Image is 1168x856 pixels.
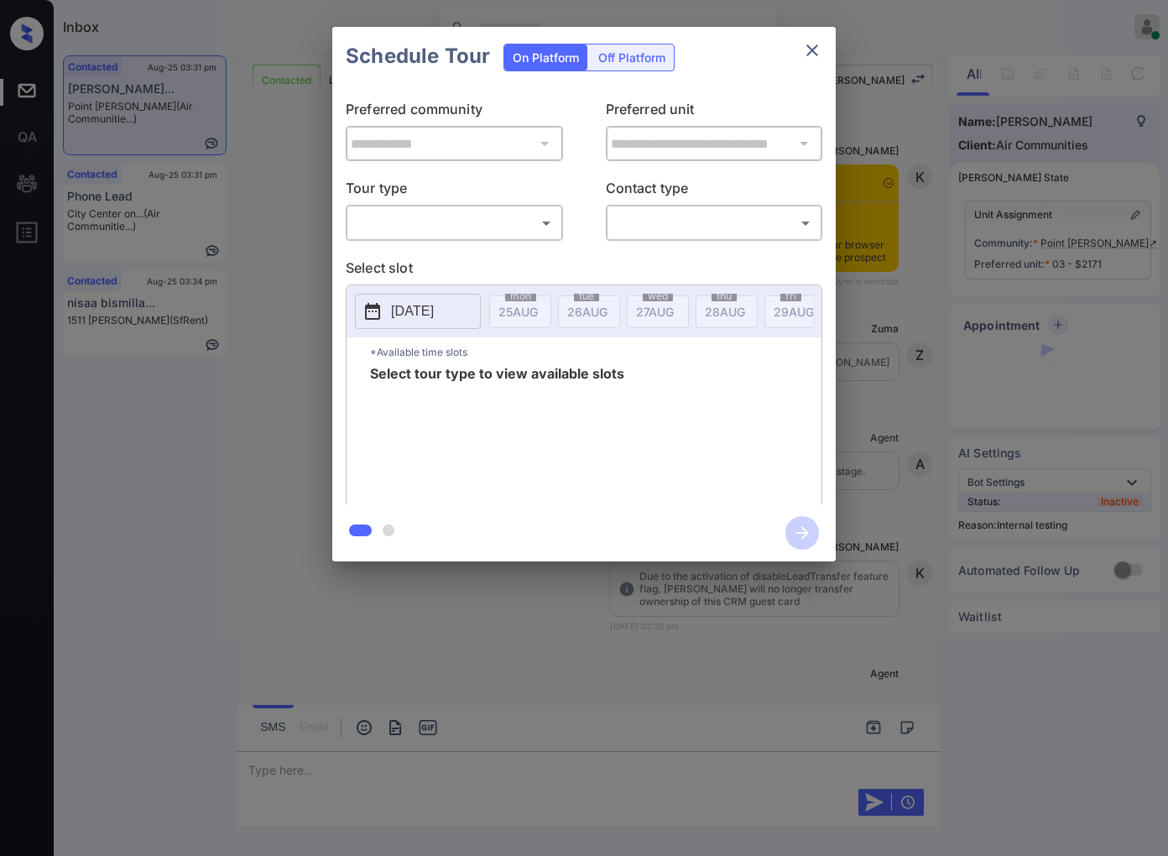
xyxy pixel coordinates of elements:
p: [DATE] [391,301,434,321]
div: On Platform [504,44,587,70]
div: Off Platform [590,44,674,70]
h2: Schedule Tour [332,27,503,86]
p: Contact type [606,178,823,205]
p: Preferred unit [606,99,823,126]
p: Preferred community [346,99,563,126]
span: Select tour type to view available slots [370,367,624,501]
p: *Available time slots [370,337,821,367]
p: Select slot [346,258,822,284]
p: Tour type [346,178,563,205]
button: close [795,34,829,67]
button: [DATE] [355,294,481,329]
